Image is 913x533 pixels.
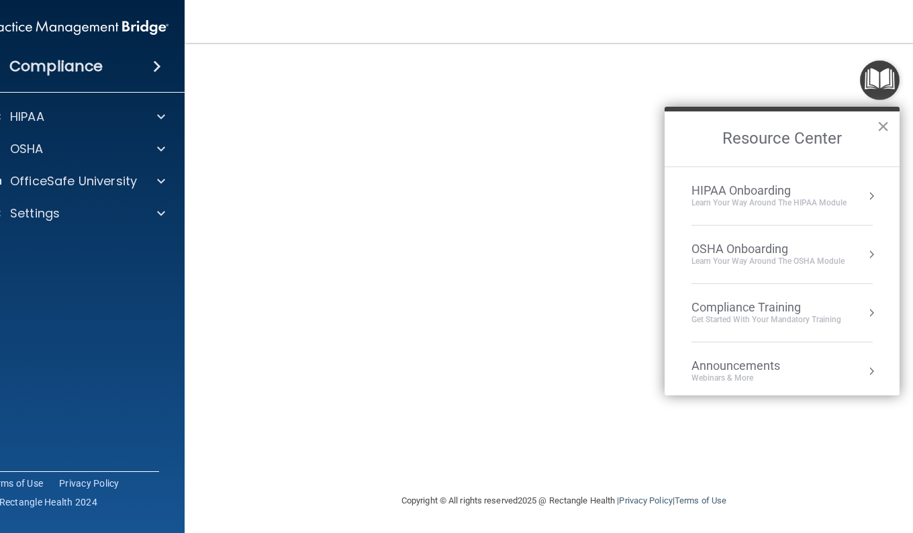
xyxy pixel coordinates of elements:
[619,495,672,505] a: Privacy Policy
[319,479,809,522] div: Copyright © All rights reserved 2025 @ Rectangle Health | |
[691,242,845,256] div: OSHA Onboarding
[877,115,890,137] button: Close
[691,300,841,315] div: Compliance Training
[665,111,900,166] h2: Resource Center
[10,173,137,189] p: OfficeSafe University
[691,197,847,209] div: Learn Your Way around the HIPAA module
[691,358,807,373] div: Announcements
[691,256,845,267] div: Learn your way around the OSHA module
[10,141,44,157] p: OSHA
[860,60,900,100] button: Open Resource Center
[691,373,807,384] div: Webinars & More
[691,314,841,326] div: Get Started with your mandatory training
[10,109,44,125] p: HIPAA
[9,57,103,76] h4: Compliance
[222,31,906,474] iframe: HCT
[59,477,119,490] a: Privacy Policy
[665,107,900,395] div: Resource Center
[691,183,847,198] div: HIPAA Onboarding
[10,205,60,222] p: Settings
[675,495,726,505] a: Terms of Use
